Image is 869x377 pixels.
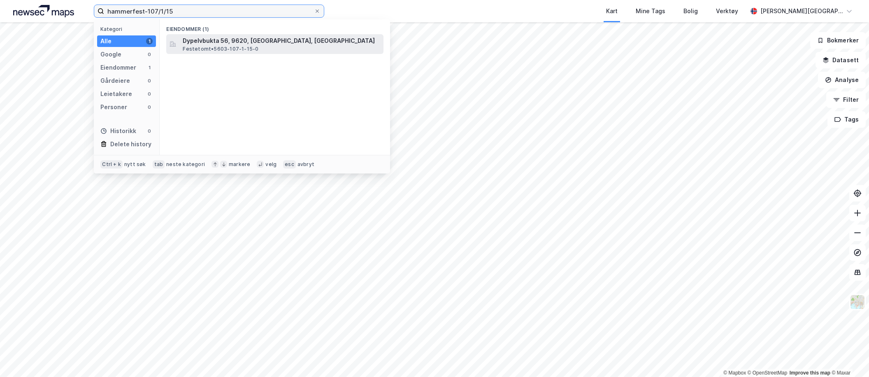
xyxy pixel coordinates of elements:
div: 0 [146,104,153,110]
a: Improve this map [790,370,830,376]
div: Kart [606,6,618,16]
div: Ctrl + k [100,160,123,169]
div: Historikk [100,126,136,136]
div: avbryt [297,161,314,168]
img: logo.a4113a55bc3d86da70a041830d287a7e.svg [13,5,74,17]
div: Personer [100,102,127,112]
div: 0 [146,128,153,134]
div: Bolig [683,6,698,16]
div: 0 [146,91,153,97]
div: Alle [100,36,112,46]
div: 0 [146,77,153,84]
div: 1 [146,64,153,71]
iframe: Chat Widget [828,337,869,377]
div: Gårdeiere [100,76,130,86]
div: esc [283,160,296,169]
div: Google [100,49,121,59]
div: neste kategori [166,161,205,168]
div: markere [229,161,250,168]
button: Analyse [818,72,866,88]
div: nytt søk [124,161,146,168]
div: tab [153,160,165,169]
div: Kategori [100,26,156,32]
div: 1 [146,38,153,44]
div: Delete history [110,139,151,149]
div: Eiendommer [100,63,136,73]
input: Søk på adresse, matrikkel, gårdeiere, leietakere eller personer [104,5,314,17]
div: velg [265,161,276,168]
span: Dypelvbukta 56, 9620, [GEOGRAPHIC_DATA], [GEOGRAPHIC_DATA] [183,36,380,46]
div: [PERSON_NAME][GEOGRAPHIC_DATA] [760,6,843,16]
div: 0 [146,51,153,58]
span: Festetomt • 5603-107-1-15-0 [183,46,258,52]
div: Leietakere [100,89,132,99]
button: Bokmerker [810,32,866,49]
div: Kontrollprogram for chat [828,337,869,377]
button: Datasett [816,52,866,68]
button: Filter [826,91,866,108]
div: Mine Tags [636,6,665,16]
div: Eiendommer (1) [160,19,390,34]
img: Z [850,294,865,310]
div: Verktøy [716,6,738,16]
a: Mapbox [723,370,746,376]
a: OpenStreetMap [748,370,788,376]
button: Tags [827,111,866,128]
